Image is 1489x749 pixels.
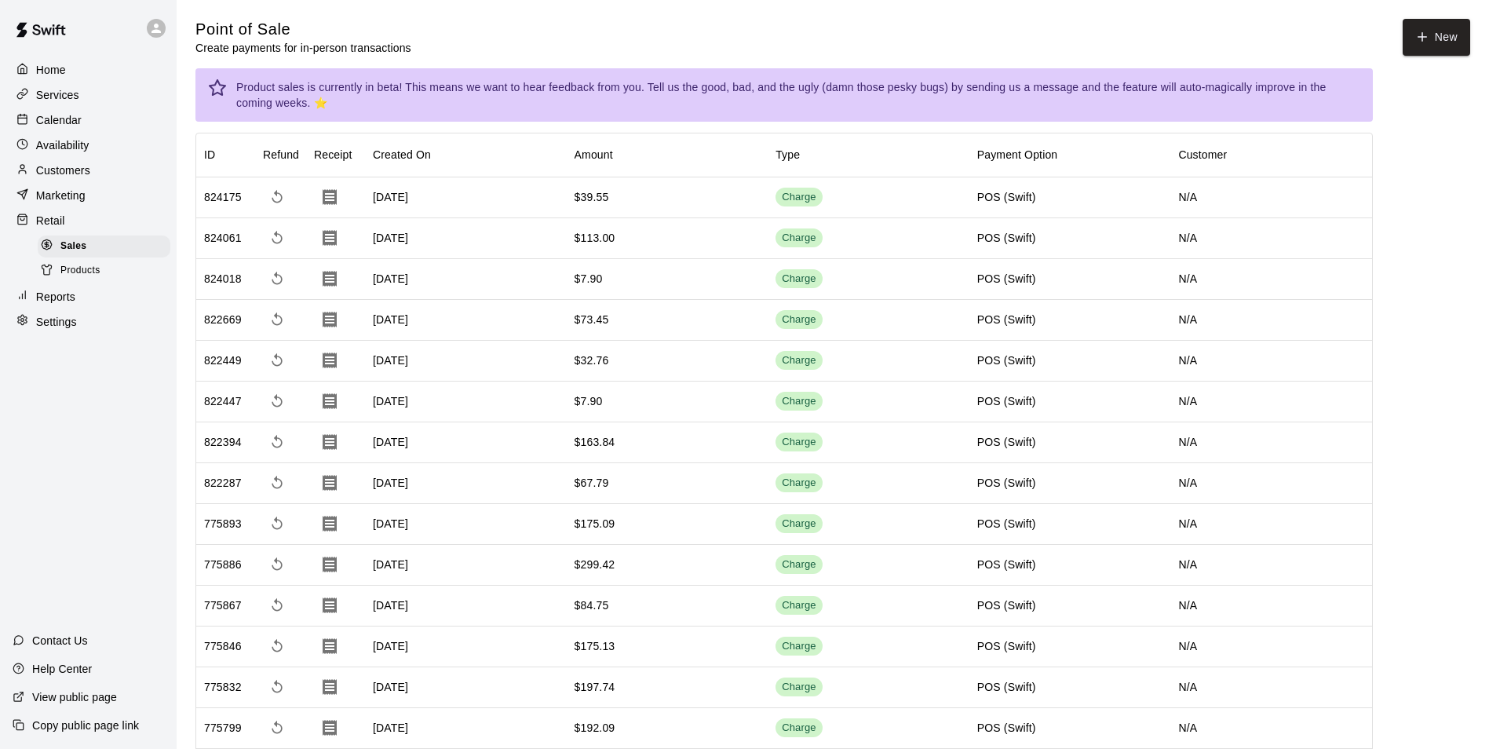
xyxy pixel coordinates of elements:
[776,133,800,177] div: Type
[1403,19,1470,56] button: New
[365,627,567,667] div: [DATE]
[977,133,1058,177] div: Payment Option
[1170,259,1372,300] div: N/A
[575,393,603,409] div: $7.90
[575,133,613,177] div: Amount
[13,184,164,207] a: Marketing
[314,263,345,294] button: Download Receipt
[977,189,1036,205] div: POS (Swift)
[782,231,816,246] div: Charge
[263,673,291,701] span: Refund payment
[575,189,609,205] div: $39.55
[1170,218,1372,259] div: N/A
[13,159,164,182] a: Customers
[314,549,345,580] button: Download Receipt
[32,661,92,677] p: Help Center
[969,133,1171,177] div: Payment Option
[204,353,242,368] div: 822449
[263,550,291,579] span: Refund payment
[365,177,567,218] div: [DATE]
[365,382,567,422] div: [DATE]
[782,394,816,409] div: Charge
[38,260,170,282] div: Products
[36,188,86,203] p: Marketing
[36,137,89,153] p: Availability
[204,557,242,572] div: 775886
[782,721,816,736] div: Charge
[195,19,411,40] h5: Point of Sale
[768,133,969,177] div: Type
[365,218,567,259] div: [DATE]
[575,353,609,368] div: $32.76
[32,718,139,733] p: Copy public page link
[13,133,164,157] a: Availability
[1170,708,1372,749] div: N/A
[782,557,816,572] div: Charge
[255,133,306,177] div: Refund
[263,387,291,415] span: Refund payment
[575,516,615,532] div: $175.09
[314,590,345,621] button: Download Receipt
[575,720,615,736] div: $192.09
[263,510,291,538] span: Refund payment
[36,289,75,305] p: Reports
[782,517,816,532] div: Charge
[204,516,242,532] div: 775893
[977,720,1036,736] div: POS (Swift)
[365,463,567,504] div: [DATE]
[13,58,164,82] div: Home
[977,230,1036,246] div: POS (Swift)
[314,181,345,213] button: Download Receipt
[1178,133,1227,177] div: Customer
[13,83,164,107] a: Services
[977,271,1036,287] div: POS (Swift)
[782,476,816,491] div: Charge
[1170,133,1372,177] div: Customer
[365,708,567,749] div: [DATE]
[1170,177,1372,218] div: N/A
[782,598,816,613] div: Charge
[314,467,345,499] button: Download Receipt
[575,271,603,287] div: $7.90
[782,435,816,450] div: Charge
[977,393,1036,409] div: POS (Swift)
[263,133,299,177] div: Refund
[314,671,345,703] button: Download Receipt
[204,230,242,246] div: 824061
[38,236,170,258] div: Sales
[977,312,1036,327] div: POS (Swift)
[204,312,242,327] div: 822669
[575,557,615,572] div: $299.42
[13,310,164,334] div: Settings
[204,393,242,409] div: 822447
[977,434,1036,450] div: POS (Swift)
[314,630,345,662] button: Download Receipt
[782,353,816,368] div: Charge
[263,714,291,742] span: Refund payment
[13,285,164,309] a: Reports
[13,209,164,232] a: Retail
[263,632,291,660] span: Refund payment
[782,272,816,287] div: Charge
[263,591,291,619] span: Refund payment
[204,271,242,287] div: 824018
[782,639,816,654] div: Charge
[1170,300,1372,341] div: N/A
[263,346,291,374] span: Refund payment
[575,434,615,450] div: $163.84
[575,312,609,327] div: $73.45
[314,304,345,335] button: Download Receipt
[782,312,816,327] div: Charge
[314,426,345,458] button: Download Receipt
[263,428,291,456] span: Refund payment
[365,504,567,545] div: [DATE]
[365,667,567,708] div: [DATE]
[13,108,164,132] a: Calendar
[204,189,242,205] div: 824175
